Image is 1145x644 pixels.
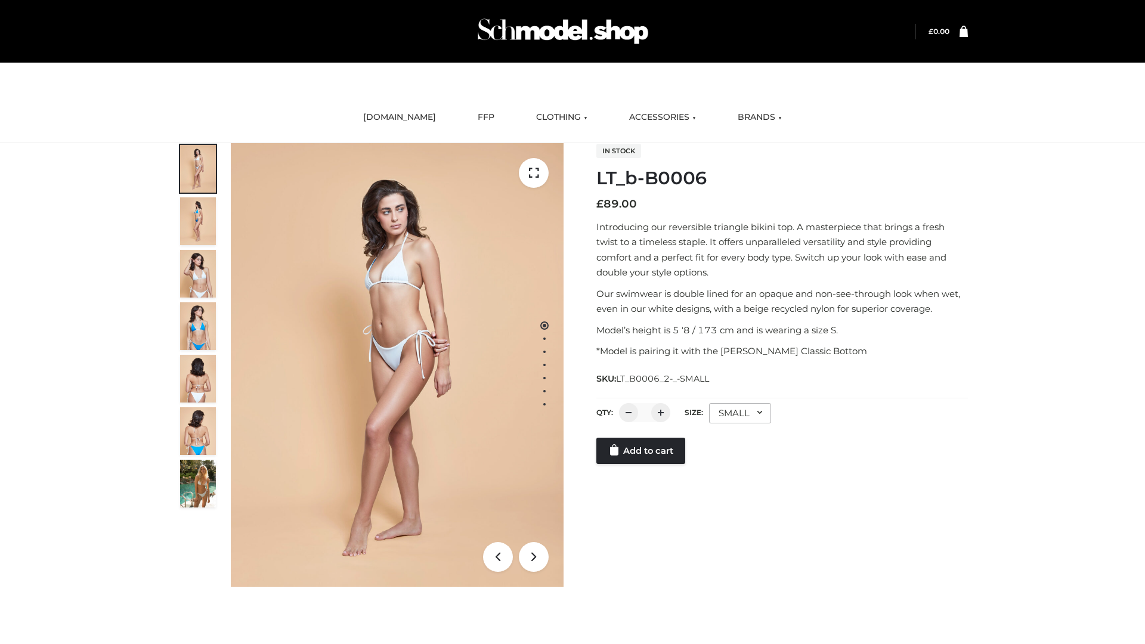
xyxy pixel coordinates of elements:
bdi: 0.00 [929,27,949,36]
img: ArielClassicBikiniTop_CloudNine_AzureSky_OW114ECO_7-scaled.jpg [180,355,216,402]
img: ArielClassicBikiniTop_CloudNine_AzureSky_OW114ECO_3-scaled.jpg [180,250,216,298]
img: ArielClassicBikiniTop_CloudNine_AzureSky_OW114ECO_4-scaled.jpg [180,302,216,350]
span: SKU: [596,371,710,386]
bdi: 89.00 [596,197,637,210]
a: CLOTHING [527,104,596,131]
label: Size: [685,408,703,417]
span: LT_B0006_2-_-SMALL [616,373,709,384]
span: £ [929,27,933,36]
a: BRANDS [729,104,791,131]
span: £ [596,197,604,210]
div: SMALL [709,403,771,423]
img: Schmodel Admin 964 [474,8,652,55]
a: £0.00 [929,27,949,36]
img: ArielClassicBikiniTop_CloudNine_AzureSky_OW114ECO_1 [231,143,564,587]
img: ArielClassicBikiniTop_CloudNine_AzureSky_OW114ECO_2-scaled.jpg [180,197,216,245]
label: QTY: [596,408,613,417]
p: *Model is pairing it with the [PERSON_NAME] Classic Bottom [596,343,968,359]
a: [DOMAIN_NAME] [354,104,445,131]
a: ACCESSORIES [620,104,705,131]
p: Our swimwear is double lined for an opaque and non-see-through look when wet, even in our white d... [596,286,968,317]
span: In stock [596,144,641,158]
img: ArielClassicBikiniTop_CloudNine_AzureSky_OW114ECO_8-scaled.jpg [180,407,216,455]
a: FFP [469,104,503,131]
h1: LT_b-B0006 [596,168,968,189]
img: ArielClassicBikiniTop_CloudNine_AzureSky_OW114ECO_1-scaled.jpg [180,145,216,193]
a: Add to cart [596,438,685,464]
p: Introducing our reversible triangle bikini top. A masterpiece that brings a fresh twist to a time... [596,219,968,280]
img: Arieltop_CloudNine_AzureSky2.jpg [180,460,216,507]
p: Model’s height is 5 ‘8 / 173 cm and is wearing a size S. [596,323,968,338]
